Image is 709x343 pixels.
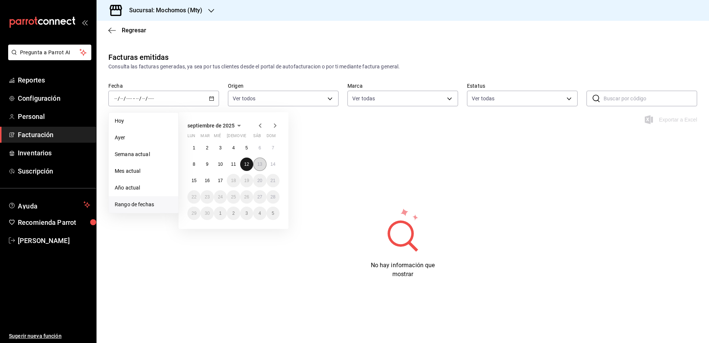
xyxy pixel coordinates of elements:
abbr: 5 de septiembre de 2025 [245,145,248,151]
abbr: 15 de septiembre de 2025 [192,178,196,183]
button: 3 de octubre de 2025 [240,207,253,220]
abbr: 22 de septiembre de 2025 [192,194,196,200]
span: / [146,96,148,101]
span: Año actual [115,184,172,192]
span: Pregunta a Parrot AI [20,49,80,56]
button: 1 de octubre de 2025 [214,207,227,220]
button: Pregunta a Parrot AI [8,45,91,60]
button: 19 de septiembre de 2025 [240,174,253,187]
span: septiembre de 2025 [187,123,235,129]
abbr: 16 de septiembre de 2025 [205,178,209,183]
button: 1 de septiembre de 2025 [187,141,200,155]
button: 12 de septiembre de 2025 [240,158,253,171]
abbr: 3 de septiembre de 2025 [219,145,222,151]
button: 30 de septiembre de 2025 [200,207,213,220]
span: Regresar [122,27,146,34]
button: 16 de septiembre de 2025 [200,174,213,187]
div: Consulta las facturas generadas, ya sea por tus clientes desde el portal de autofacturacion o por... [108,63,697,71]
span: Ver todos [233,95,255,102]
span: Personal [18,111,90,122]
abbr: 1 de octubre de 2025 [219,211,222,216]
button: 14 de septiembre de 2025 [267,158,280,171]
label: Fecha [108,83,219,88]
input: -- [120,96,124,101]
label: Marca [347,83,458,88]
button: Regresar [108,27,146,34]
span: Facturación [18,130,90,140]
span: Ver todas [352,95,375,102]
button: 8 de septiembre de 2025 [187,158,200,171]
abbr: viernes [240,133,246,141]
abbr: jueves [227,133,271,141]
button: septiembre de 2025 [187,121,244,130]
span: Ayuda [18,200,81,209]
button: 10 de septiembre de 2025 [214,158,227,171]
button: 27 de septiembre de 2025 [253,190,266,204]
abbr: 27 de septiembre de 2025 [257,194,262,200]
span: Sugerir nueva función [9,332,90,340]
button: 2 de septiembre de 2025 [200,141,213,155]
abbr: 12 de septiembre de 2025 [244,162,249,167]
button: 15 de septiembre de 2025 [187,174,200,187]
abbr: 19 de septiembre de 2025 [244,178,249,183]
input: -- [135,96,139,101]
abbr: 17 de septiembre de 2025 [218,178,223,183]
button: 24 de septiembre de 2025 [214,190,227,204]
button: 3 de septiembre de 2025 [214,141,227,155]
button: 22 de septiembre de 2025 [187,190,200,204]
span: No hay información que mostrar [371,262,435,278]
span: Configuración [18,93,90,103]
button: 4 de septiembre de 2025 [227,141,240,155]
span: Reportes [18,75,90,85]
abbr: 3 de octubre de 2025 [245,211,248,216]
div: Facturas emitidas [108,52,169,63]
button: 5 de octubre de 2025 [267,207,280,220]
abbr: 18 de septiembre de 2025 [231,178,236,183]
span: Mes actual [115,167,172,175]
span: Suscripción [18,166,90,176]
span: Inventarios [18,148,90,158]
span: Ver todas [472,95,494,102]
input: ---- [148,96,154,101]
abbr: 21 de septiembre de 2025 [271,178,275,183]
a: Pregunta a Parrot AI [5,54,91,62]
label: Estatus [467,83,578,88]
button: 26 de septiembre de 2025 [240,190,253,204]
abbr: 11 de septiembre de 2025 [231,162,236,167]
abbr: 20 de septiembre de 2025 [257,178,262,183]
span: Semana actual [115,151,172,158]
button: 2 de octubre de 2025 [227,207,240,220]
label: Origen [228,83,339,88]
abbr: 13 de septiembre de 2025 [257,162,262,167]
abbr: 14 de septiembre de 2025 [271,162,275,167]
abbr: domingo [267,133,276,141]
span: Hoy [115,117,172,125]
abbr: 26 de septiembre de 2025 [244,194,249,200]
abbr: 29 de septiembre de 2025 [192,211,196,216]
input: -- [114,96,118,101]
button: 28 de septiembre de 2025 [267,190,280,204]
abbr: 6 de septiembre de 2025 [258,145,261,151]
abbr: 25 de septiembre de 2025 [231,194,236,200]
span: [PERSON_NAME] [18,236,90,246]
button: 4 de octubre de 2025 [253,207,266,220]
button: 5 de septiembre de 2025 [240,141,253,155]
button: 29 de septiembre de 2025 [187,207,200,220]
span: / [124,96,126,101]
abbr: 1 de septiembre de 2025 [193,145,195,151]
span: / [118,96,120,101]
button: 21 de septiembre de 2025 [267,174,280,187]
abbr: 5 de octubre de 2025 [272,211,274,216]
abbr: 8 de septiembre de 2025 [193,162,195,167]
abbr: lunes [187,133,195,141]
input: -- [142,96,146,101]
abbr: 30 de septiembre de 2025 [205,211,209,216]
button: 20 de septiembre de 2025 [253,174,266,187]
span: Ayer [115,134,172,142]
abbr: 2 de octubre de 2025 [232,211,235,216]
input: ---- [126,96,133,101]
button: 13 de septiembre de 2025 [253,158,266,171]
abbr: 9 de septiembre de 2025 [206,162,209,167]
button: 9 de septiembre de 2025 [200,158,213,171]
abbr: 7 de septiembre de 2025 [272,145,274,151]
